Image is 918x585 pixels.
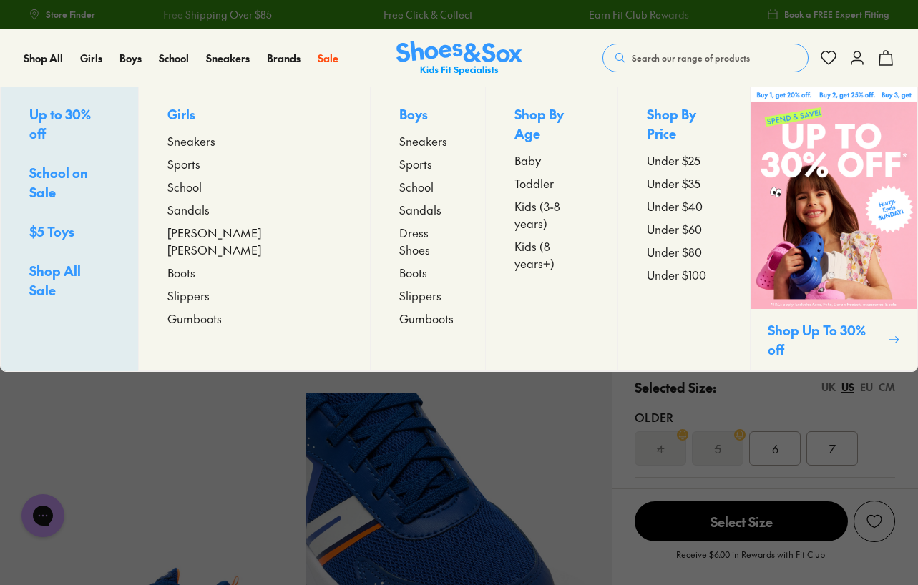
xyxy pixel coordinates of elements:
[635,501,848,541] span: Select Size
[635,378,716,397] p: Selected Size:
[267,51,301,65] span: Brands
[514,104,589,146] p: Shop By Age
[14,489,72,542] iframe: Gorgias live chat messenger
[119,51,142,66] a: Boys
[514,197,589,232] a: Kids (3-8 years)
[399,264,427,281] span: Boots
[167,264,195,281] span: Boots
[647,220,702,237] span: Under $60
[267,51,301,66] a: Brands
[635,501,848,542] button: Select Size
[167,178,341,195] a: School
[206,51,250,66] a: Sneakers
[80,51,102,65] span: Girls
[647,243,702,260] span: Under $80
[167,155,341,172] a: Sports
[399,104,456,127] p: Boys
[750,87,917,371] a: Shop Up To 30% off
[318,51,338,65] span: Sale
[399,287,441,304] span: Slippers
[514,237,589,272] span: Kids (8 years+)
[647,152,700,169] span: Under $25
[167,264,341,281] a: Boots
[399,132,456,149] a: Sneakers
[396,41,522,76] img: SNS_Logo_Responsive.svg
[399,201,456,218] a: Sandals
[514,174,554,192] span: Toddler
[841,380,854,395] div: US
[29,1,95,27] a: Store Finder
[29,222,74,240] span: $5 Toys
[29,222,109,244] a: $5 Toys
[768,320,882,359] p: Shop Up To 30% off
[589,7,689,22] a: Earn Fit Club Rewards
[647,220,721,237] a: Under $60
[80,51,102,66] a: Girls
[159,51,189,65] span: School
[167,132,341,149] a: Sneakers
[514,152,541,169] span: Baby
[167,155,200,172] span: Sports
[399,224,456,258] a: Dress Shoes
[860,380,873,395] div: EU
[46,8,95,21] span: Store Finder
[399,155,456,172] a: Sports
[647,266,706,283] span: Under $100
[647,197,721,215] a: Under $40
[635,408,895,426] div: Older
[29,261,109,303] a: Shop All Sale
[167,287,341,304] a: Slippers
[647,266,721,283] a: Under $100
[751,87,917,309] img: SNS_WEBASSETS_CollectionHero_1280x1600_3_3cc3cab1-0476-4628-9278-87f58d7d6f8a.png
[879,380,895,395] div: CM
[29,163,109,205] a: School on Sale
[384,7,472,22] a: Free Click & Collect
[167,201,210,218] span: Sandals
[647,174,700,192] span: Under $35
[657,440,664,457] s: 4
[159,51,189,66] a: School
[399,201,441,218] span: Sandals
[399,310,454,327] span: Gumboots
[399,310,456,327] a: Gumboots
[399,178,456,195] a: School
[647,152,721,169] a: Under $25
[602,44,809,72] button: Search our range of products
[399,264,456,281] a: Boots
[206,51,250,65] span: Sneakers
[29,104,109,146] a: Up to 30% off
[396,41,522,76] a: Shoes & Sox
[647,174,721,192] a: Under $35
[119,51,142,65] span: Boys
[514,174,589,192] a: Toddler
[767,1,889,27] a: Book a FREE Expert Fitting
[399,132,447,149] span: Sneakers
[167,201,341,218] a: Sandals
[647,243,721,260] a: Under $80
[29,262,81,299] span: Shop All Sale
[829,440,836,457] span: 7
[784,8,889,21] span: Book a FREE Expert Fitting
[167,287,210,304] span: Slippers
[821,380,836,395] div: UK
[854,501,895,542] button: Add to Wishlist
[29,105,91,142] span: Up to 30% off
[647,104,721,146] p: Shop By Price
[167,132,215,149] span: Sneakers
[163,7,272,22] a: Free Shipping Over $85
[29,164,88,201] span: School on Sale
[399,287,456,304] a: Slippers
[514,152,589,169] a: Baby
[24,51,63,66] a: Shop All
[167,310,341,327] a: Gumboots
[715,440,721,457] s: 5
[167,104,341,127] p: Girls
[318,51,338,66] a: Sale
[167,178,202,195] span: School
[24,51,63,65] span: Shop All
[399,155,432,172] span: Sports
[772,440,778,457] span: 6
